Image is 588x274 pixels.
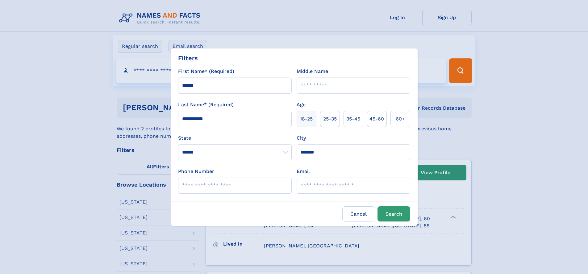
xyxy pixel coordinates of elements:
[178,134,292,142] label: State
[369,115,384,123] span: 45‑60
[297,168,310,175] label: Email
[297,101,306,108] label: Age
[178,68,234,75] label: First Name* (Required)
[297,68,328,75] label: Middle Name
[178,101,234,108] label: Last Name* (Required)
[377,206,410,221] button: Search
[300,115,313,123] span: 18‑25
[178,53,198,63] div: Filters
[342,206,375,221] label: Cancel
[396,115,405,123] span: 60+
[346,115,360,123] span: 35‑45
[297,134,306,142] label: City
[178,168,214,175] label: Phone Number
[323,115,337,123] span: 25‑35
